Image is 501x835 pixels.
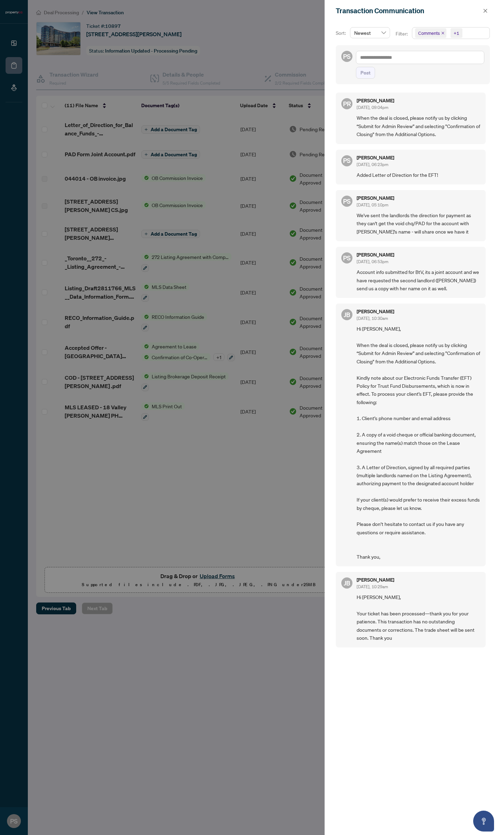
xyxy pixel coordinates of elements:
[357,171,480,179] span: Added Letter of Direction for the EFT!
[441,31,445,35] span: close
[357,105,388,110] span: [DATE], 09:04pm
[354,27,386,38] span: Newest
[336,29,347,37] p: Sort:
[357,114,480,138] span: When the deal is closed, please notify us by clicking “Submit for Admin Review” and selecting "Co...
[343,99,351,109] span: PR
[357,202,388,207] span: [DATE], 05:10pm
[357,196,394,200] h5: [PERSON_NAME]
[343,196,351,206] span: PS
[357,577,394,582] h5: [PERSON_NAME]
[415,28,446,38] span: Comments
[357,155,394,160] h5: [PERSON_NAME]
[356,67,375,79] button: Post
[357,162,388,167] span: [DATE], 06:23pm
[357,316,388,321] span: [DATE], 10:30am
[418,30,440,37] span: Comments
[357,268,480,292] span: Account info submitted for BtV, its a joint account and we have requested the second landlord ([P...
[454,30,459,37] div: +1
[483,8,488,13] span: close
[344,310,350,320] span: JB
[357,98,394,103] h5: [PERSON_NAME]
[343,52,351,61] span: PS
[336,6,481,16] div: Transaction Communication
[343,253,351,263] span: PS
[343,156,351,165] span: PS
[357,325,480,561] span: Hi [PERSON_NAME], When the deal is closed, please notify us by clicking “Submit for Admin Review”...
[357,211,480,236] span: We've sent the landlords the direction for payment as they can't get the void chq/PAD for the acc...
[396,30,409,38] p: Filter:
[357,584,388,589] span: [DATE], 10:29am
[357,252,394,257] h5: [PERSON_NAME]
[357,259,388,264] span: [DATE], 06:53pm
[357,309,394,314] h5: [PERSON_NAME]
[344,578,350,588] span: JB
[357,593,480,642] span: Hi [PERSON_NAME], Your ticket has been processed—thank you for your patience. This transaction ha...
[473,811,494,832] button: Open asap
